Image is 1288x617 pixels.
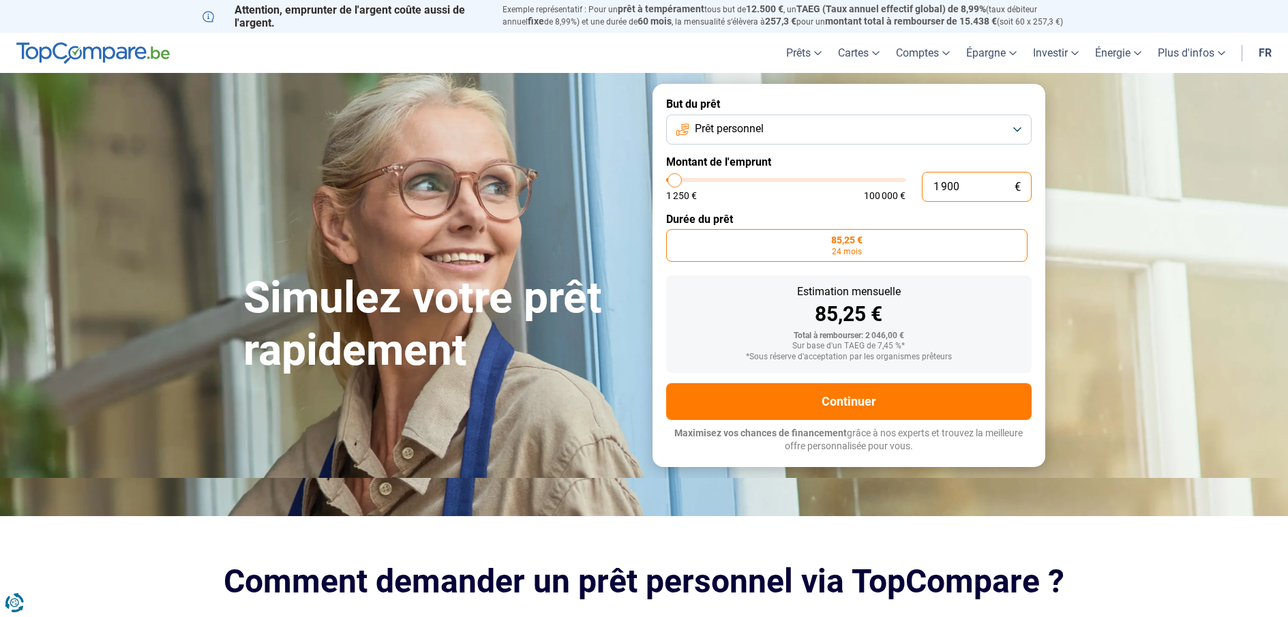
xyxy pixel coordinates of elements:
[831,235,863,245] span: 85,25 €
[243,272,636,377] h1: Simulez votre prêt rapidement
[203,562,1086,600] h2: Comment demander un prêt personnel via TopCompare ?
[666,155,1032,168] label: Montant de l'emprunt
[666,191,697,200] span: 1 250 €
[677,342,1021,351] div: Sur base d'un TAEG de 7,45 %*
[830,33,888,73] a: Cartes
[203,3,486,29] p: Attention, emprunter de l'argent coûte aussi de l'argent.
[503,3,1086,28] p: Exemple représentatif : Pour un tous but de , un (taux débiteur annuel de 8,99%) et une durée de ...
[1150,33,1233,73] a: Plus d'infos
[864,191,905,200] span: 100 000 €
[666,97,1032,110] label: But du prêt
[677,286,1021,297] div: Estimation mensuelle
[825,16,997,27] span: montant total à rembourser de 15.438 €
[1087,33,1150,73] a: Énergie
[16,42,170,64] img: TopCompare
[1025,33,1087,73] a: Investir
[746,3,783,14] span: 12.500 €
[1015,181,1021,193] span: €
[677,304,1021,325] div: 85,25 €
[958,33,1025,73] a: Épargne
[778,33,830,73] a: Prêts
[832,247,862,256] span: 24 mois
[888,33,958,73] a: Comptes
[666,383,1032,420] button: Continuer
[677,352,1021,362] div: *Sous réserve d'acceptation par les organismes prêteurs
[765,16,796,27] span: 257,3 €
[666,115,1032,145] button: Prêt personnel
[674,427,847,438] span: Maximisez vos chances de financement
[796,3,986,14] span: TAEG (Taux annuel effectif global) de 8,99%
[666,427,1032,453] p: grâce à nos experts et trouvez la meilleure offre personnalisée pour vous.
[666,213,1032,226] label: Durée du prêt
[638,16,672,27] span: 60 mois
[1250,33,1280,73] a: fr
[695,121,764,136] span: Prêt personnel
[528,16,544,27] span: fixe
[677,331,1021,341] div: Total à rembourser: 2 046,00 €
[618,3,704,14] span: prêt à tempérament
